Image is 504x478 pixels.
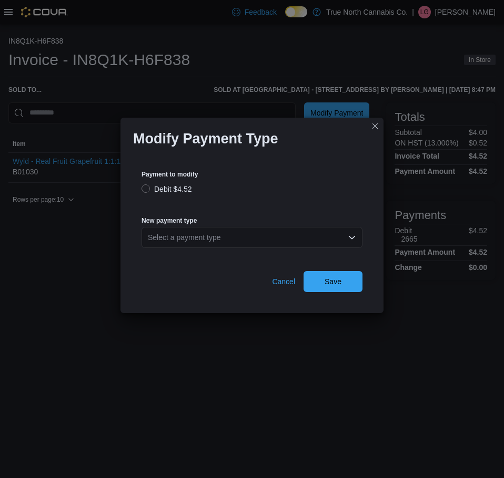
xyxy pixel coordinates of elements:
[325,276,341,287] span: Save
[369,120,381,132] button: Closes this modal window
[268,271,299,292] button: Cancel
[142,170,198,179] label: Payment to modify
[133,130,278,147] h1: Modify Payment Type
[148,231,149,244] input: Accessible screen reader label
[348,233,356,242] button: Open list of options
[142,216,197,225] label: New payment type
[142,183,192,195] label: Debit $4.52
[304,271,362,292] button: Save
[272,276,295,287] span: Cancel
